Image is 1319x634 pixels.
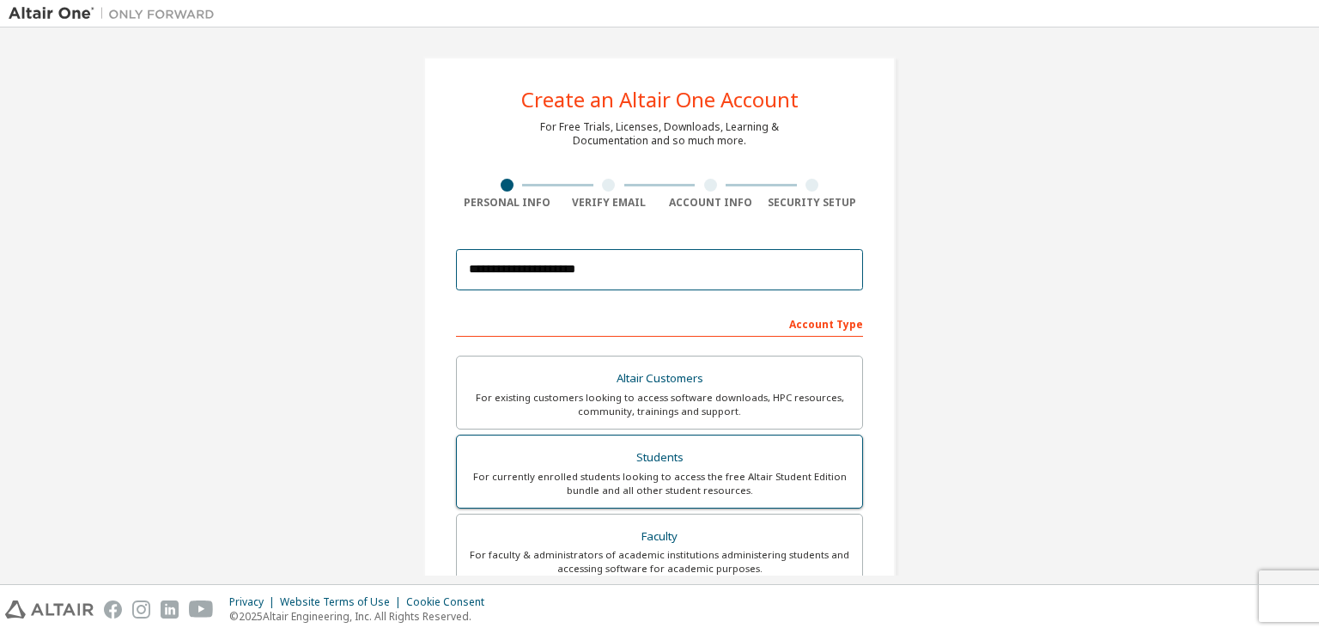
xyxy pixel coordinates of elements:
div: Create an Altair One Account [521,89,799,110]
div: For faculty & administrators of academic institutions administering students and accessing softwa... [467,548,852,576]
div: Verify Email [558,196,660,210]
div: For currently enrolled students looking to access the free Altair Student Edition bundle and all ... [467,470,852,497]
div: Account Type [456,309,863,337]
div: Faculty [467,525,852,549]
div: Students [467,446,852,470]
div: Personal Info [456,196,558,210]
img: altair_logo.svg [5,600,94,619]
div: Account Info [659,196,762,210]
img: youtube.svg [189,600,214,619]
div: For existing customers looking to access software downloads, HPC resources, community, trainings ... [467,391,852,418]
div: Privacy [229,595,280,609]
img: Altair One [9,5,223,22]
img: linkedin.svg [161,600,179,619]
div: Altair Customers [467,367,852,391]
p: © 2025 Altair Engineering, Inc. All Rights Reserved. [229,609,495,624]
div: Website Terms of Use [280,595,406,609]
div: Cookie Consent [406,595,495,609]
img: facebook.svg [104,600,122,619]
img: instagram.svg [132,600,150,619]
div: Security Setup [762,196,864,210]
div: For Free Trials, Licenses, Downloads, Learning & Documentation and so much more. [540,120,779,148]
